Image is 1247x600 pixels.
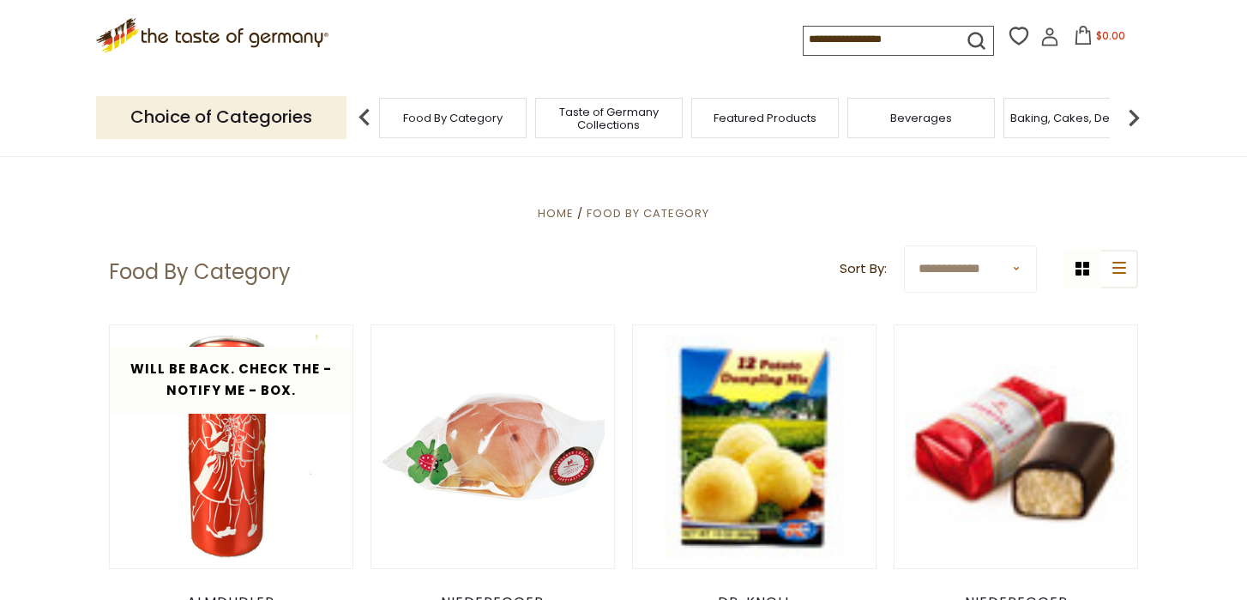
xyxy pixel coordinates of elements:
[840,258,887,280] label: Sort By:
[110,325,352,568] img: Almdudler Austrian Soft Drink with Alpine Herbs 11.2 fl oz
[1063,26,1136,52] button: $0.00
[633,325,876,568] img: Dr. Knoll German Potato Dumplings Mix "Half and Half" in Box, 12 pc. 10 oz.
[371,325,614,568] img: Niederegger Pure Marzipan Good Luck Pigs, .44 oz
[1010,112,1143,124] a: Baking, Cakes, Desserts
[96,96,346,138] p: Choice of Categories
[714,112,816,124] a: Featured Products
[895,356,1137,537] img: Niederegger "Classics Petit" Dark Chocolate Covered Marzipan Loaf, 15g
[347,100,382,135] img: previous arrow
[1096,28,1125,43] span: $0.00
[109,259,291,285] h1: Food By Category
[538,205,574,221] a: Home
[403,112,503,124] a: Food By Category
[890,112,952,124] a: Beverages
[1117,100,1151,135] img: next arrow
[587,205,709,221] a: Food By Category
[540,106,678,131] a: Taste of Germany Collections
